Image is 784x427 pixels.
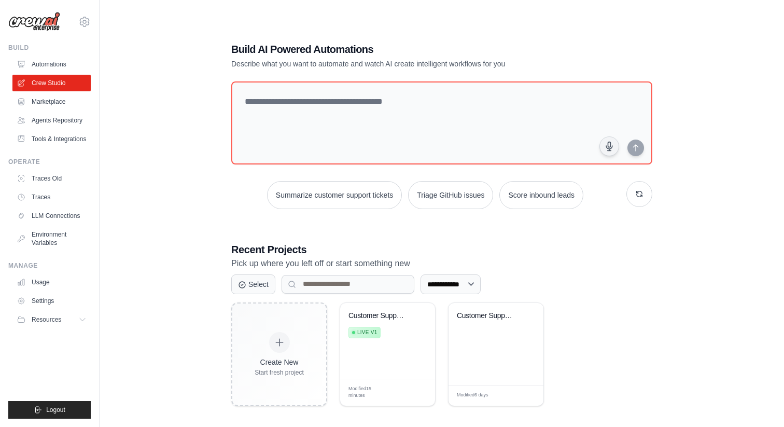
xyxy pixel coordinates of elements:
[231,42,580,57] h1: Build AI Powered Automations
[626,181,652,207] button: Get new suggestions
[12,131,91,147] a: Tools & Integrations
[408,181,493,209] button: Triage GitHub issues
[32,315,61,324] span: Resources
[457,392,488,399] span: Modified 6 days
[12,226,91,251] a: Environment Variables
[12,208,91,224] a: LLM Connections
[231,257,652,270] p: Pick up where you left off or start something new
[255,357,304,367] div: Create New
[8,261,91,270] div: Manage
[12,112,91,129] a: Agents Repository
[231,242,652,257] h3: Recent Projects
[12,56,91,73] a: Automations
[357,328,377,337] span: Live v1
[381,389,407,396] div: Manage deployment
[411,389,419,396] span: Edit
[8,158,91,166] div: Operate
[12,311,91,328] button: Resources
[12,170,91,187] a: Traces Old
[348,311,411,321] div: Customer Support Ticket Automation
[12,274,91,291] a: Usage
[8,44,91,52] div: Build
[348,385,381,400] span: Modified 15 minutes
[599,136,619,156] button: Click to speak your automation idea
[519,392,528,400] span: Edit
[381,389,399,396] span: Manage
[499,181,583,209] button: Score inbound leads
[8,401,91,419] button: Logout
[46,406,65,414] span: Logout
[12,189,91,205] a: Traces
[457,311,520,321] div: Customer Support Ticket Automation
[231,274,275,294] button: Select
[8,12,60,32] img: Logo
[732,377,784,427] iframe: Chat Widget
[231,59,580,69] p: Describe what you want to automate and watch AI create intelligent workflows for you
[12,93,91,110] a: Marketplace
[12,293,91,309] a: Settings
[255,368,304,377] div: Start fresh project
[267,181,402,209] button: Summarize customer support tickets
[12,75,91,91] a: Crew Studio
